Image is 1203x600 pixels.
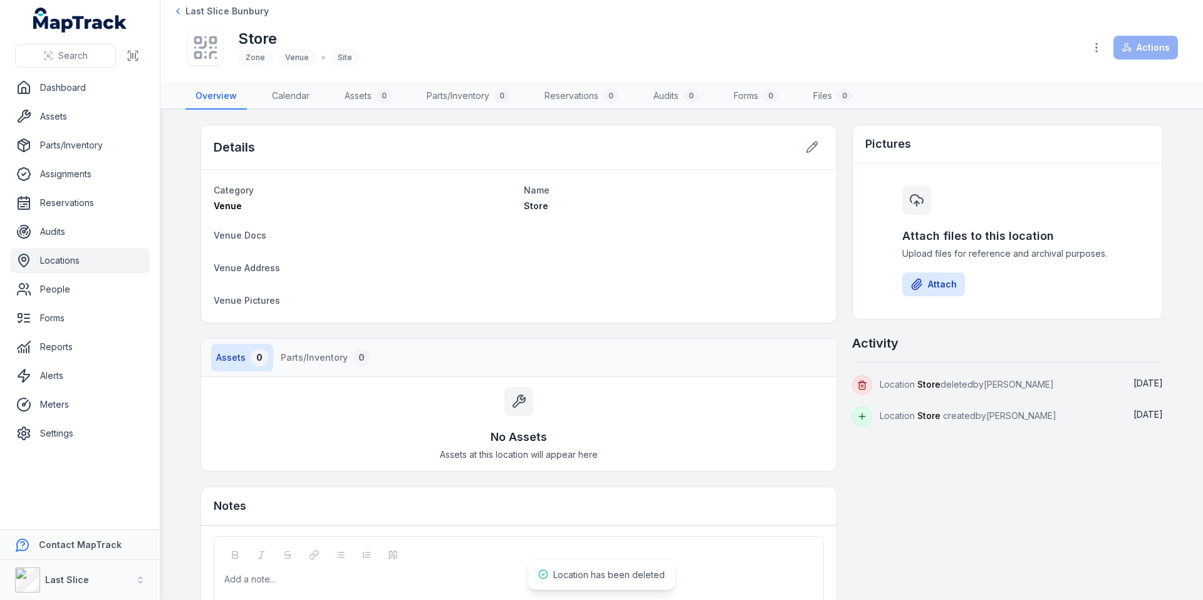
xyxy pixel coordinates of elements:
strong: Contact MapTrack [39,539,122,550]
a: MapTrack [33,8,127,33]
a: Dashboard [10,75,150,100]
a: Alerts [10,363,150,388]
h1: Store [238,29,360,49]
a: Forms [10,306,150,331]
div: 0 [353,349,370,366]
a: Reports [10,334,150,359]
a: Assets [10,104,150,129]
span: [DATE] [1133,409,1163,420]
strong: Last Slice [45,574,89,585]
span: Location deleted by [PERSON_NAME] [880,379,1054,390]
a: People [10,277,150,302]
a: Meters [10,392,150,417]
span: Venue [285,53,309,62]
a: Forms0 [724,83,788,110]
button: Search [15,44,116,68]
span: Upload files for reference and archival purposes. [902,247,1113,260]
a: Calendar [262,83,320,110]
div: 0 [684,88,699,103]
button: Assets0 [211,344,273,371]
h3: Attach files to this location [902,227,1113,245]
a: Parts/Inventory0 [417,83,519,110]
span: Name [524,185,549,195]
span: Store [917,410,940,421]
span: Store [524,200,548,211]
a: Audits0 [643,83,709,110]
a: Files0 [803,83,862,110]
span: Location created by [PERSON_NAME] [880,410,1056,421]
span: Category [214,185,254,195]
div: 0 [603,88,618,103]
h3: No Assets [491,428,547,446]
h2: Activity [852,334,898,352]
span: Store [917,379,940,390]
h2: Details [214,138,255,156]
div: 0 [494,88,509,103]
span: Assets at this location will appear here [440,448,598,461]
span: Venue [214,200,242,211]
div: Zone [238,49,273,66]
span: [DATE] [1133,378,1163,388]
div: 0 [251,349,268,366]
a: Assets0 [335,83,402,110]
a: Assignments [10,162,150,187]
h3: Pictures [865,135,911,153]
a: Last Slice Bunbury [173,5,269,18]
a: Reservations0 [534,83,628,110]
span: Search [58,49,88,62]
div: Site [330,49,360,66]
span: Venue Pictures [214,295,280,306]
a: Locations [10,248,150,273]
span: Venue Address [214,262,280,273]
a: Overview [185,83,247,110]
time: 06/10/2025, 3:19:43 pm [1133,409,1163,420]
a: Settings [10,421,150,446]
span: Last Slice Bunbury [185,5,269,18]
a: Reservations [10,190,150,215]
span: Location has been deleted [553,569,665,580]
button: Attach [902,272,965,296]
a: Parts/Inventory [10,133,150,158]
time: 10/10/2025, 11:09:10 am [1133,378,1163,388]
div: 0 [837,88,852,103]
span: Venue Docs [214,230,266,241]
div: 0 [377,88,392,103]
button: Parts/Inventory0 [276,344,375,371]
a: Audits [10,219,150,244]
div: 0 [763,88,778,103]
h3: Notes [214,497,246,515]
